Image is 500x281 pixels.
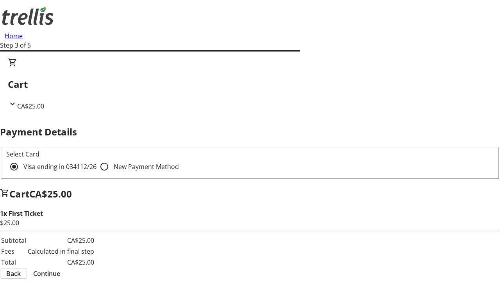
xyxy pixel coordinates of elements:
[8,77,492,91] h2: Cart
[27,257,95,267] td: CA$25.00
[80,162,96,171] span: 12/26
[112,162,179,171] label: New Payment Method
[33,269,60,278] span: Continue
[1,257,27,267] td: Total
[27,246,95,256] td: Calculated in final step
[17,102,44,110] span: CA$25.00
[23,162,96,171] span: Visa ending in 0341
[1,246,27,256] td: Fees
[29,187,72,200] span: CA$25.00
[27,235,95,245] td: CA$25.00
[6,269,21,278] span: Back
[9,187,29,200] span: Cart
[6,149,494,159] div: Select Card
[27,269,66,278] button: Continue
[1,235,27,245] td: Subtotal
[8,58,492,111] div: CartCA$25.00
